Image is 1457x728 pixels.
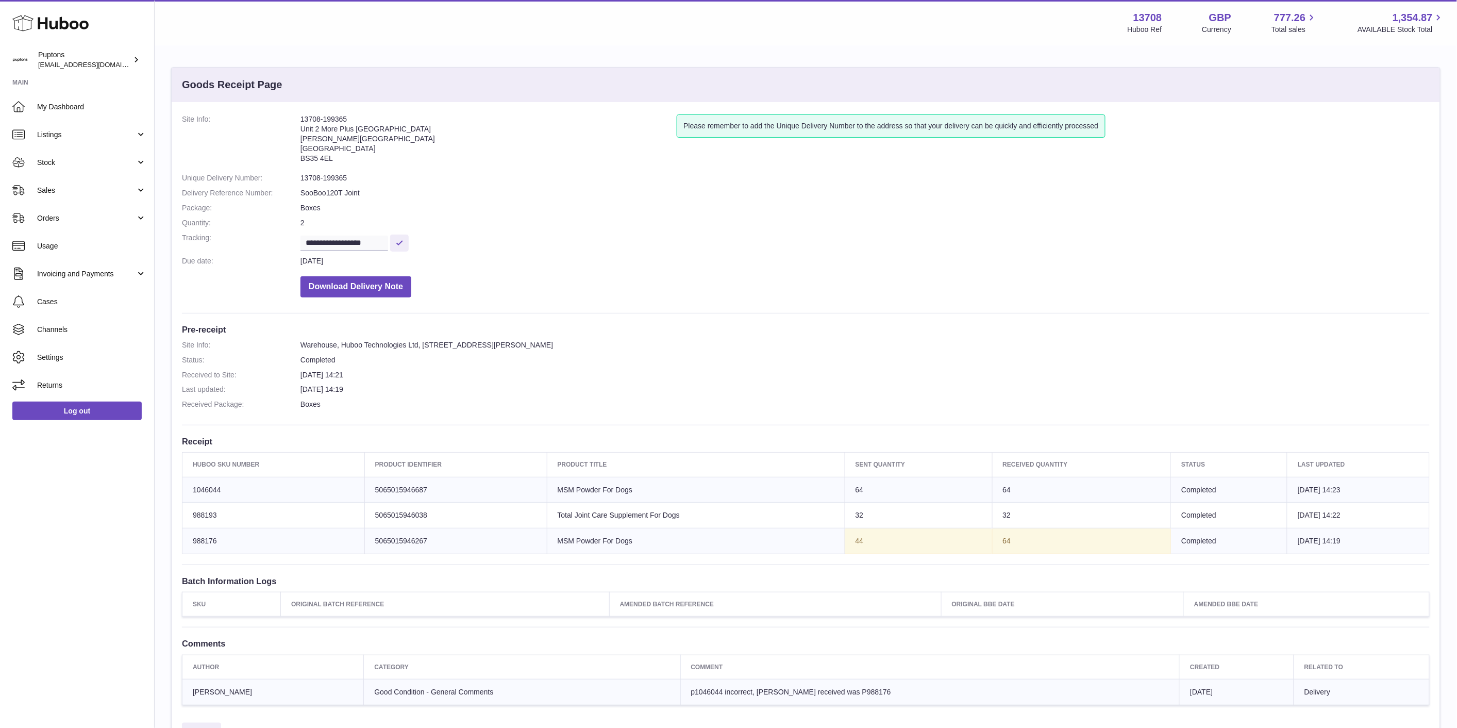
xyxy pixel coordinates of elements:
[1287,528,1430,554] td: [DATE] 14:19
[300,400,1430,409] dd: Boxes
[677,114,1105,138] div: Please remember to add the Unique Delivery Number to the address so that your delivery can be qui...
[37,130,136,140] span: Listings
[182,324,1430,335] h3: Pre-receipt
[300,276,411,297] button: Download Delivery Note
[547,528,845,554] td: MSM Powder For Dogs
[37,325,146,335] span: Channels
[182,400,300,409] dt: Received Package:
[182,575,1430,587] h3: Batch Information Logs
[1171,453,1287,477] th: Status
[37,186,136,195] span: Sales
[547,477,845,503] td: MSM Powder For Dogs
[1171,477,1287,503] td: Completed
[182,655,364,679] th: Author
[364,655,680,679] th: Category
[992,453,1171,477] th: Received Quantity
[182,340,300,350] dt: Site Info:
[1304,688,1331,696] span: Delivery
[182,528,365,554] td: 988176
[364,528,547,554] td: 5065015946267
[37,380,146,390] span: Returns
[182,453,365,477] th: Huboo SKU Number
[1287,477,1430,503] td: [DATE] 14:23
[845,528,992,554] td: 44
[1202,25,1232,35] div: Currency
[1184,592,1430,617] th: Amended BBE Date
[992,528,1171,554] td: 64
[300,188,1430,198] dd: SooBoo120T Joint
[300,370,1430,380] dd: [DATE] 14:21
[12,402,142,420] a: Log out
[182,218,300,228] dt: Quantity:
[300,203,1430,213] dd: Boxes
[300,173,1430,183] dd: 13708-199365
[182,370,300,380] dt: Received to Site:
[281,592,610,617] th: Original Batch Reference
[1287,503,1430,528] td: [DATE] 14:22
[182,477,365,503] td: 1046044
[37,297,146,307] span: Cases
[182,114,300,168] dt: Site Info:
[1180,655,1294,679] th: Created
[300,218,1430,228] dd: 2
[1271,11,1317,35] a: 777.26 Total sales
[364,503,547,528] td: 5065015946038
[12,52,28,68] img: hello@puptons.com
[845,477,992,503] td: 64
[364,453,547,477] th: Product Identifier
[547,453,845,477] th: Product title
[1209,11,1231,25] strong: GBP
[182,436,1430,447] h3: Receipt
[37,158,136,168] span: Stock
[1171,503,1287,528] td: Completed
[300,385,1430,394] dd: [DATE] 14:19
[609,592,941,617] th: Amended Batch Reference
[845,503,992,528] td: 32
[992,503,1171,528] td: 32
[182,203,300,213] dt: Package:
[845,453,992,477] th: Sent Quantity
[1294,655,1429,679] th: Related to
[992,477,1171,503] td: 64
[37,269,136,279] span: Invoicing and Payments
[300,114,677,168] address: 13708-199365 Unit 2 More Plus [GEOGRAPHIC_DATA] [PERSON_NAME][GEOGRAPHIC_DATA] [GEOGRAPHIC_DATA] ...
[680,655,1180,679] th: Comment
[1358,11,1445,35] a: 1,354.87 AVAILABLE Stock Total
[37,353,146,362] span: Settings
[182,592,281,617] th: SKU
[38,50,131,70] div: Puptons
[182,78,282,92] h3: Goods Receipt Page
[364,477,547,503] td: 5065015946687
[374,688,493,696] span: Good Condition - General Comments
[37,102,146,112] span: My Dashboard
[182,256,300,266] dt: Due date:
[182,188,300,198] dt: Delivery Reference Number:
[1274,11,1305,25] span: 777.26
[182,233,300,251] dt: Tracking:
[1271,25,1317,35] span: Total sales
[182,355,300,365] dt: Status:
[1190,688,1213,696] span: [DATE]
[193,688,252,696] span: [PERSON_NAME]
[300,340,1430,350] dd: Warehouse, Huboo Technologies Ltd, [STREET_ADDRESS][PERSON_NAME]
[182,503,365,528] td: 988193
[547,503,845,528] td: Total Joint Care Supplement For Dogs
[300,355,1430,365] dd: Completed
[941,592,1183,617] th: Original BBE Date
[37,213,136,223] span: Orders
[37,241,146,251] span: Usage
[1128,25,1162,35] div: Huboo Ref
[182,173,300,183] dt: Unique Delivery Number:
[1393,11,1433,25] span: 1,354.87
[1133,11,1162,25] strong: 13708
[182,385,300,394] dt: Last updated:
[300,256,1430,266] dd: [DATE]
[1171,528,1287,554] td: Completed
[1358,25,1445,35] span: AVAILABLE Stock Total
[38,60,152,69] span: [EMAIL_ADDRESS][DOMAIN_NAME]
[1287,453,1430,477] th: Last updated
[691,688,891,696] span: p1046044 incorrect, [PERSON_NAME] received was P988176
[182,638,1430,649] h3: Comments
